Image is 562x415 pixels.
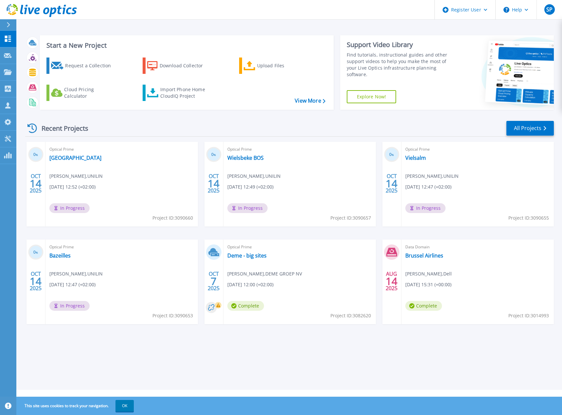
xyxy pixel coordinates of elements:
a: Cloud Pricing Calculator [46,85,119,101]
div: Find tutorials, instructional guides and other support videos to help you make the most of your L... [347,52,455,78]
span: [PERSON_NAME] , UNILIN [49,173,103,180]
div: Request a Collection [65,59,117,72]
a: Request a Collection [46,58,119,74]
h3: 0 [384,151,399,158]
div: Recent Projects [25,120,97,136]
div: OCT 2025 [29,269,42,293]
div: Upload Files [257,59,309,72]
span: Project ID: 3090657 [330,214,371,222]
span: Optical Prime [227,243,372,251]
div: Cloud Pricing Calculator [64,86,116,99]
span: 14 [208,181,220,186]
div: Download Collector [160,59,212,72]
span: Data Domain [405,243,550,251]
a: Download Collector [143,58,216,74]
span: Complete [227,301,264,311]
div: Import Phone Home CloudIQ Project [160,86,211,99]
span: % [36,251,38,254]
span: Project ID: 3014993 [508,312,549,319]
a: Upload Files [239,58,312,74]
span: 14 [386,278,397,284]
span: [DATE] 12:00 (+02:00) [227,281,273,288]
span: 7 [211,278,217,284]
span: Optical Prime [405,146,550,153]
div: Support Video Library [347,41,455,49]
span: This site uses cookies to track your navigation. [18,400,134,412]
span: Project ID: 3090660 [152,214,193,222]
a: Bazeilles [49,252,71,259]
span: Optical Prime [49,243,194,251]
h3: 0 [28,249,44,256]
a: Vielsalm [405,155,426,161]
span: [DATE] 15:31 (+00:00) [405,281,451,288]
span: % [36,153,38,157]
h3: Start a New Project [46,42,325,49]
a: All Projects [506,121,554,136]
span: SP [546,7,553,12]
div: OCT 2025 [207,172,220,195]
span: Project ID: 3090655 [508,214,549,222]
span: [DATE] 12:52 (+02:00) [49,183,96,191]
h3: 0 [28,151,44,158]
a: Brussel Airlines [405,252,443,259]
span: 14 [30,278,42,284]
a: [GEOGRAPHIC_DATA] [49,155,101,161]
div: OCT 2025 [385,172,398,195]
span: Optical Prime [49,146,194,153]
span: In Progress [227,203,268,213]
span: [DATE] 12:47 (+02:00) [49,281,96,288]
span: 14 [386,181,397,186]
span: In Progress [49,301,90,311]
span: % [214,153,216,157]
span: % [392,153,394,157]
a: Explore Now! [347,90,396,103]
div: OCT 2025 [29,172,42,195]
span: [PERSON_NAME] , UNILIN [405,173,459,180]
span: [PERSON_NAME] , UNILIN [227,173,281,180]
span: [PERSON_NAME] , DEME GROEP NV [227,270,302,277]
button: OK [115,400,134,412]
span: Complete [405,301,442,311]
span: In Progress [405,203,446,213]
a: Deme - big sites [227,252,267,259]
span: [PERSON_NAME] , UNILIN [49,270,103,277]
span: Project ID: 3082620 [330,312,371,319]
a: Wielsbeke BOS [227,155,264,161]
div: AUG 2025 [385,269,398,293]
span: Optical Prime [227,146,372,153]
span: 14 [30,181,42,186]
span: [PERSON_NAME] , Dell [405,270,452,277]
span: Project ID: 3090653 [152,312,193,319]
h3: 0 [206,151,221,158]
span: In Progress [49,203,90,213]
span: [DATE] 12:49 (+02:00) [227,183,273,191]
div: OCT 2025 [207,269,220,293]
a: View More [295,98,325,104]
span: [DATE] 12:47 (+02:00) [405,183,451,191]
